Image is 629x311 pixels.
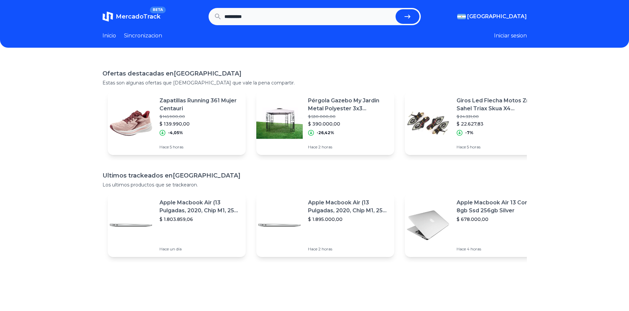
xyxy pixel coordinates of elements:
[308,246,389,252] p: Hace 2 horas
[108,100,154,146] img: Featured image
[102,32,116,40] a: Inicio
[457,144,537,150] p: Hace 5 horas
[256,193,394,257] a: Featured imageApple Macbook Air (13 Pulgadas, 2020, Chip M1, 256 Gb De Ssd, 8 Gb De Ram) - Plata$...
[465,130,473,135] p: -7%
[108,91,246,155] a: Featured imageZapatillas Running 361 Mujer Centauri$ 145.900,00$ 139.990,00-4,05%Hace 5 horas
[159,216,240,223] p: $ 1.803.859,06
[405,100,451,146] img: Featured image
[159,121,240,127] p: $ 139.990,00
[457,199,537,215] p: Apple Macbook Air 13 Core I5 8gb Ssd 256gb Silver
[457,14,466,19] img: Argentina
[308,97,389,113] p: Pérgola Gazebo My Jardin Metal Polyester 3x3 Kwsp3502c *6
[116,13,160,20] span: MercadoTrack
[467,13,527,21] span: [GEOGRAPHIC_DATA]
[108,202,154,248] img: Featured image
[308,199,389,215] p: Apple Macbook Air (13 Pulgadas, 2020, Chip M1, 256 Gb De Ssd, 8 Gb De Ram) - Plata
[102,69,527,78] h1: Ofertas destacadas en [GEOGRAPHIC_DATA]
[159,246,240,252] p: Hace un día
[317,130,334,135] p: -26,42%
[102,11,160,22] a: MercadoTrackBETA
[256,91,394,155] a: Featured imagePérgola Gazebo My Jardin Metal Polyester 3x3 Kwsp3502c *6$ 530.000,00$ 390.000,00-2...
[102,79,527,86] p: Estas son algunas ofertas que [DEMOGRAPHIC_DATA] que vale la pena compartir.
[308,216,389,223] p: $ 1.895.000,00
[102,11,113,22] img: MercadoTrack
[308,144,389,150] p: Hace 2 horas
[457,97,537,113] p: Giros Led Flecha Motos Zr Sahel Triax Skua X4 Unidades [PERSON_NAME]
[159,114,240,119] p: $ 145.900,00
[308,121,389,127] p: $ 390.000,00
[457,13,527,21] button: [GEOGRAPHIC_DATA]
[150,7,165,13] span: BETA
[256,100,303,146] img: Featured image
[405,202,451,248] img: Featured image
[405,91,543,155] a: Featured imageGiros Led Flecha Motos Zr Sahel Triax Skua X4 Unidades [PERSON_NAME]$ 24.331,00$ 22...
[168,130,183,135] p: -4,05%
[308,114,389,119] p: $ 530.000,00
[256,202,303,248] img: Featured image
[108,193,246,257] a: Featured imageApple Macbook Air (13 Pulgadas, 2020, Chip M1, 256 Gb De Ssd, 8 Gb De Ram) - Plata$...
[457,216,537,223] p: $ 678.000,00
[159,199,240,215] p: Apple Macbook Air (13 Pulgadas, 2020, Chip M1, 256 Gb De Ssd, 8 Gb De Ram) - Plata
[102,171,527,180] h1: Ultimos trackeados en [GEOGRAPHIC_DATA]
[405,193,543,257] a: Featured imageApple Macbook Air 13 Core I5 8gb Ssd 256gb Silver$ 678.000,00Hace 4 horas
[102,181,527,188] p: Los ultimos productos que se trackearon.
[159,144,240,150] p: Hace 5 horas
[457,121,537,127] p: $ 22.627,83
[457,114,537,119] p: $ 24.331,00
[124,32,162,40] a: Sincronizacion
[457,246,537,252] p: Hace 4 horas
[159,97,240,113] p: Zapatillas Running 361 Mujer Centauri
[494,32,527,40] button: Iniciar sesion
